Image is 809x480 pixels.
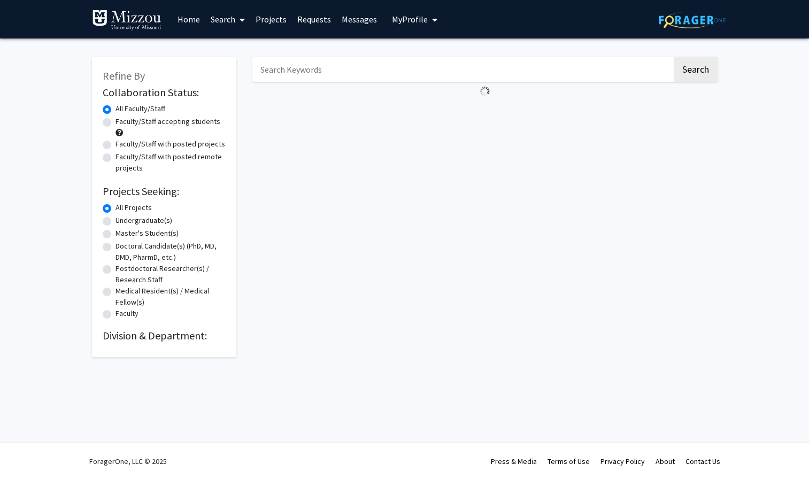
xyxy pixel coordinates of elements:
iframe: Chat [764,432,801,472]
a: Terms of Use [548,456,590,466]
label: All Projects [115,202,152,213]
a: Contact Us [685,456,720,466]
h2: Collaboration Status: [103,86,226,99]
label: Faculty/Staff with posted projects [115,138,225,150]
a: Privacy Policy [600,456,645,466]
img: University of Missouri Logo [92,10,161,31]
a: Search [205,1,250,38]
h2: Division & Department: [103,329,226,342]
input: Search Keywords [252,57,672,82]
a: Projects [250,1,292,38]
a: About [656,456,675,466]
label: Master's Student(s) [115,228,179,239]
img: Loading [475,82,494,100]
span: Refine By [103,69,145,82]
label: Faculty/Staff with posted remote projects [115,151,226,174]
label: Undergraduate(s) [115,215,172,226]
a: Press & Media [491,456,537,466]
label: Medical Resident(s) / Medical Fellow(s) [115,285,226,308]
label: Postdoctoral Researcher(s) / Research Staff [115,263,226,285]
img: ForagerOne Logo [659,12,726,28]
label: Faculty [115,308,138,319]
label: Faculty/Staff accepting students [115,116,220,127]
a: Home [172,1,205,38]
nav: Page navigation [252,100,718,125]
label: Doctoral Candidate(s) (PhD, MD, DMD, PharmD, etc.) [115,241,226,263]
span: My Profile [392,14,428,25]
button: Search [674,57,718,82]
label: All Faculty/Staff [115,103,165,114]
h2: Projects Seeking: [103,185,226,198]
a: Messages [336,1,382,38]
a: Requests [292,1,336,38]
div: ForagerOne, LLC © 2025 [89,443,167,480]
